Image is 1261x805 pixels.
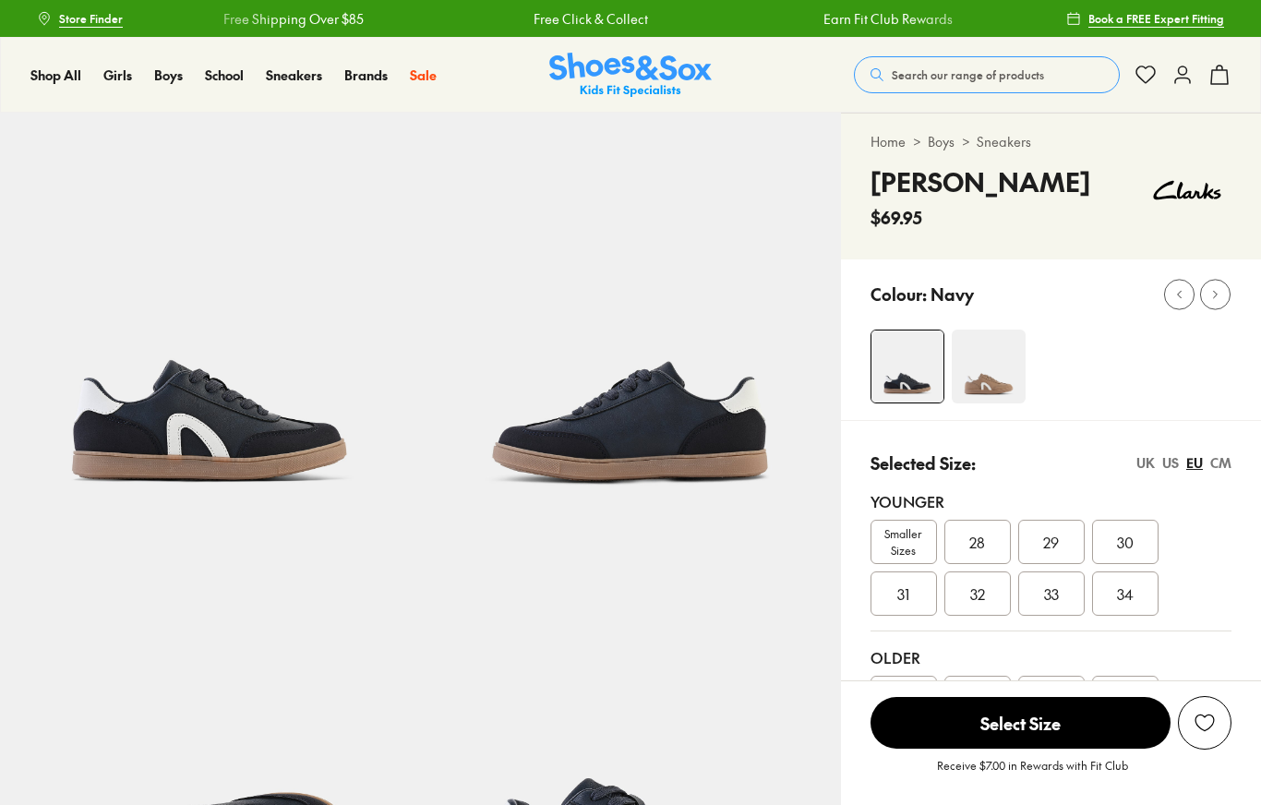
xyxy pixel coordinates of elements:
div: > > [871,132,1231,151]
span: 31 [897,583,909,605]
span: Brands [344,66,388,84]
a: Boys [154,66,183,85]
p: Navy [931,282,974,306]
span: Shop All [30,66,81,84]
h4: [PERSON_NAME] [871,162,1090,201]
a: Home [871,132,906,151]
span: 30 [1117,531,1134,553]
div: CM [1210,453,1231,473]
a: Boys [928,132,955,151]
a: Girls [103,66,132,85]
button: Search our range of products [854,56,1120,93]
span: Search our range of products [892,66,1044,83]
span: Select Size [871,697,1171,749]
a: Book a FREE Expert Fitting [1066,2,1224,35]
a: Free Shipping Over $85 [222,9,362,29]
span: Smaller Sizes [871,525,936,559]
a: Sale [410,66,437,85]
a: Store Finder [37,2,123,35]
div: Older [871,646,1231,668]
span: Book a FREE Expert Fitting [1088,10,1224,27]
a: Earn Fit Club Rewards [822,9,951,29]
div: Younger [871,490,1231,512]
img: Jasper Snr Navy [871,330,943,402]
a: Free Click & Collect [532,9,646,29]
p: Receive $7.00 in Rewards with Fit Club [937,757,1128,790]
div: EU [1186,453,1203,473]
img: Vendor logo [1143,162,1231,218]
span: Sneakers [266,66,322,84]
span: 33 [1044,583,1059,605]
a: Sneakers [977,132,1031,151]
button: Add to Wishlist [1178,696,1231,750]
span: 32 [970,583,985,605]
span: 29 [1043,531,1059,553]
a: School [205,66,244,85]
a: Shoes & Sox [549,53,712,98]
span: School [205,66,244,84]
img: Jasper Snr Navy [420,113,840,533]
div: US [1162,453,1179,473]
p: Selected Size: [871,451,976,475]
img: Jasper Snr Taupe [952,330,1026,403]
span: 34 [1117,583,1134,605]
div: UK [1136,453,1155,473]
span: Girls [103,66,132,84]
button: Select Size [871,696,1171,750]
span: $69.95 [871,205,922,230]
a: Shop All [30,66,81,85]
img: SNS_Logo_Responsive.svg [549,53,712,98]
span: Sale [410,66,437,84]
a: Sneakers [266,66,322,85]
p: Colour: [871,282,927,306]
span: Store Finder [59,10,123,27]
a: Brands [344,66,388,85]
span: Boys [154,66,183,84]
span: 28 [969,531,985,553]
